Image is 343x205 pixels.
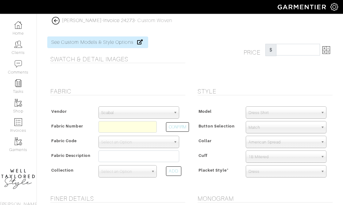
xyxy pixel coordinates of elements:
span: Scabal [101,107,171,119]
h5: Style [198,88,333,95]
span: $ [265,44,276,56]
span: Select an Option [101,165,148,178]
div: ADD [166,166,181,176]
span: Collection [51,166,74,175]
span: Button Selection [198,122,235,131]
img: Open Price Breakdown [322,46,330,54]
img: garments-icon-b7da505a4dc4fd61783c78ac3ca0ef83fa9d6f193b1c9dc38574b1d14d53ca28.png [14,138,22,145]
span: American Spread [249,136,318,148]
img: dashboard-icon-dbcd8f5a0b271acd01030246c82b418ddd0df26cd7fceb0bd07c9910d44c42f6.png [14,21,22,29]
img: clients-icon-6bae9207a08558b7cb47a8932f037763ab4055f8c8b6bfacd5dc20c3e0201464.png [14,40,22,48]
a: Invoice 24273 [103,18,135,23]
a: See Custom Models & Style Options [47,36,148,48]
span: 1B Mitered [249,151,318,163]
span: Vendor [51,107,67,116]
img: comment-icon-a0a6a9ef722e966f86d9cbdc48e553b5cf19dbc54f86b18d962a5391bc8f6eb6.png [14,60,22,68]
span: Collar [198,136,212,145]
img: orders-icon-0abe47150d42831381b5fb84f609e132dff9fe21cb692f30cb5eec754e2cba89.png [14,118,22,126]
h5: Monogram [198,195,333,202]
span: Dress [249,165,318,178]
img: reminder-icon-8004d30b9f0a5d33ae49ab947aed9ed385cf756f9e5892f1edd6e32f2345188e.png [14,79,22,87]
span: Placket Style [198,166,229,175]
span: Model [198,107,212,116]
h5: Swatch & Detail Images [50,55,185,63]
span: Fabric Description [51,151,91,160]
span: Fabric Code [51,136,77,145]
h5: Fabric [50,88,185,95]
img: garmentier-logo-header-white-b43fb05a5012e4ada735d5af1a66efaba907eab6374d6393d1fbf88cb4ef424d.png [275,2,330,12]
span: Fabric Number [51,122,83,131]
img: gear-icon-white-bd11855cb880d31180b6d7d6211b90ccbf57a29d726f0c71d8c61bd08dd39cc2.png [330,3,338,11]
h5: Price [244,44,265,56]
img: garments-icon-b7da505a4dc4fd61783c78ac3ca0ef83fa9d6f193b1c9dc38574b1d14d53ca28.png [14,99,22,107]
a: [PERSON_NAME] [62,18,102,23]
span: Dress Shirt [249,107,318,119]
span: Match [249,121,318,134]
h5: Finer Details [50,195,185,202]
span: Cuff [198,151,207,160]
button: CONFIRM [166,122,189,132]
img: back_button_icon-ce25524eef7749ea780ab53ea1fea592ca0fb03e1c82d1f52373f42a7c1db72b.png [52,17,60,25]
span: Select an Option [101,136,171,148]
